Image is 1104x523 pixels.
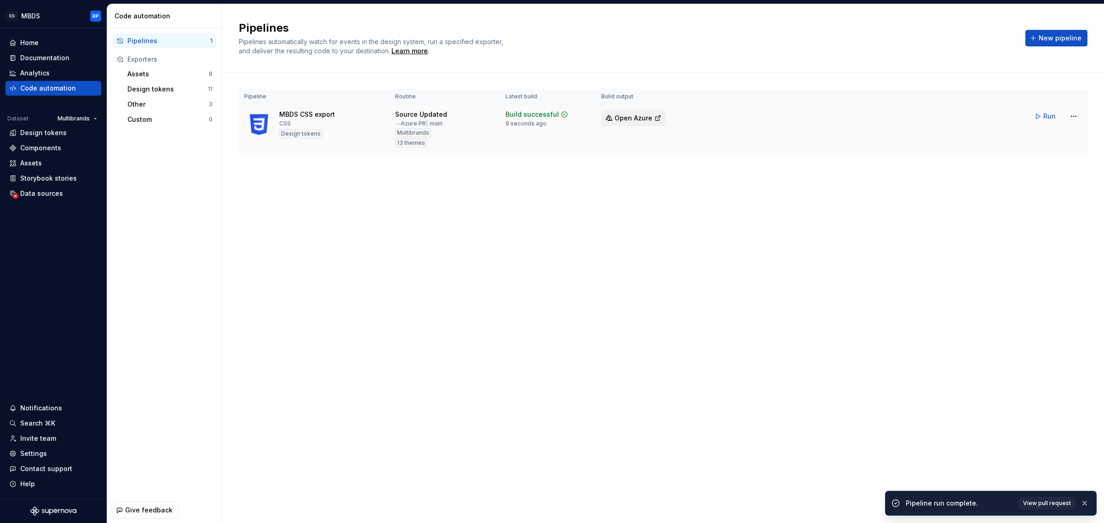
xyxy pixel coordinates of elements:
div: Components [20,143,61,153]
div: Pipelines [127,36,210,45]
a: Settings [6,446,101,461]
div: Analytics [20,68,50,78]
div: Home [20,38,39,47]
a: Design tokens [6,125,101,140]
button: Assets8 [124,67,216,81]
div: CSS [279,120,291,127]
a: Code automation [6,81,101,96]
a: Analytics [6,66,101,80]
div: Data sources [20,189,63,198]
span: Pipelines automatically watch for events in the design system, run a specified exporter, and deli... [239,38,505,55]
div: Code automation [115,11,218,21]
div: 1 [210,37,213,45]
a: Assets [6,156,101,171]
div: Exporters [127,55,213,64]
button: Search ⌘K [6,416,101,431]
button: Custom0 [124,112,216,127]
div: Source Updated [395,110,447,119]
button: EGMBDSRP [2,6,105,26]
th: Latest build [500,89,596,104]
div: Pipeline run complete. [906,499,1013,508]
button: Open Azure [601,110,666,126]
div: Design tokens [127,85,208,94]
button: New pipeline [1025,30,1087,46]
div: Design tokens [20,128,67,137]
span: View pull request [1023,500,1071,507]
span: Open Azure [615,114,652,123]
span: 13 themes [397,139,425,147]
span: | [426,120,428,127]
button: Multibrands [53,112,101,125]
div: Custom [127,115,209,124]
div: Build successful [506,110,559,119]
a: Invite team [6,431,101,446]
th: Pipeline [239,89,390,104]
a: Learn more [391,46,428,56]
button: Design tokens11 [124,82,216,97]
div: Code automation [20,84,76,93]
a: Storybook stories [6,171,101,186]
div: EG [6,11,17,22]
div: Dataset [7,115,29,122]
button: Other3 [124,97,216,112]
span: Multibrands [57,115,90,122]
button: Notifications [6,401,101,415]
div: 3 [209,101,213,108]
div: MBDS CSS export [279,110,335,119]
h2: Pipelines [239,21,1014,35]
div: Invite team [20,434,56,443]
div: Search ⌘K [20,419,55,428]
div: 9 seconds ago [506,120,546,127]
span: New pipeline [1039,34,1081,43]
div: 8 [209,70,213,78]
div: → Azure PR main [395,120,443,127]
th: Routine [390,89,500,104]
a: Home [6,35,101,50]
a: Open Azure [601,115,666,123]
span: Give feedback [125,506,172,515]
button: Contact support [6,461,101,476]
div: Contact support [20,464,72,473]
a: Components [6,141,101,155]
div: RP [92,12,99,20]
button: Give feedback [112,502,178,518]
svg: Supernova Logo [30,506,76,516]
a: View pull request [1019,497,1075,510]
div: Help [20,479,35,489]
div: 0 [209,116,213,123]
div: Assets [20,159,42,168]
span: Run [1043,112,1056,121]
div: Documentation [20,53,69,63]
button: Run [1030,108,1062,125]
a: Data sources [6,186,101,201]
th: Build output [596,89,677,104]
div: Storybook stories [20,174,77,183]
a: Documentation [6,51,101,65]
div: Other [127,100,209,109]
button: Pipelines1 [113,34,216,48]
div: Design tokens [279,129,322,138]
div: Multibrands [395,128,431,137]
span: . [390,48,429,55]
div: 11 [208,85,213,93]
div: MBDS [21,11,40,21]
button: Help [6,477,101,491]
div: Notifications [20,404,62,413]
div: Assets [127,69,209,79]
div: Settings [20,449,47,458]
